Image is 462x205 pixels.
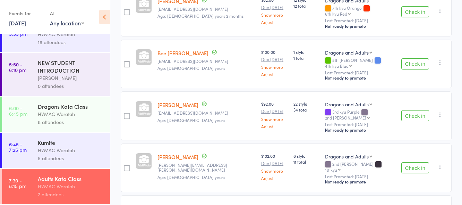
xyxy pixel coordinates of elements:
div: Not ready to promote [325,127,396,133]
div: 4th kyu Blue [325,64,349,68]
div: Dragons Kata Class [38,102,104,110]
small: Last Promoted: [DATE] [325,174,396,179]
span: Age: [DEMOGRAPHIC_DATA] years 2 months [157,13,243,19]
small: halvmick@gmail.com [157,110,256,115]
small: trish.linstrom@icloud.com [157,163,256,173]
small: Due [DATE] [261,5,288,10]
span: Age: [DEMOGRAPHIC_DATA] years [157,174,225,180]
time: 6:45 - 7:25 pm [9,141,27,153]
div: HVMAC Waratah [38,182,104,190]
a: 6:00 -6:45 pmDragons Kata ClassHVMAC Waratah8 attendees [2,97,110,132]
div: 2nd [PERSON_NAME] [325,115,366,120]
small: Due [DATE] [261,57,288,62]
small: Due [DATE] [261,109,288,114]
a: [PERSON_NAME] [157,101,198,108]
a: Adjust [261,72,288,76]
time: 5:15 - 5:55 pm [9,25,27,36]
button: Check in [401,58,429,69]
a: 5:15 -5:55 pmXtremeHVMAC Waratah18 attendees [2,17,110,52]
span: Age: [DEMOGRAPHIC_DATA] years [157,117,225,123]
div: 2nd [PERSON_NAME] [325,162,396,172]
div: Dragons and Adults [325,153,369,160]
a: Adjust [261,124,288,129]
button: Check in [401,6,429,17]
div: Kumite [38,139,104,146]
div: 18 attendees [38,38,104,46]
span: Age: [DEMOGRAPHIC_DATA] years [157,65,225,71]
a: Show more [261,65,288,69]
div: 5 attendees [38,154,104,162]
small: Jac4@iinet.net.au [157,7,256,11]
div: 7th kyu Orange [325,6,396,16]
a: [PERSON_NAME] [157,153,198,161]
small: Beecurtisclean@outlook.com [157,59,256,64]
div: Any location [50,19,84,27]
button: Check in [401,162,429,173]
div: 8 attendees [38,118,104,126]
span: 8 style [293,153,319,159]
span: 1 style [293,49,319,55]
div: $100.00 [261,49,288,76]
a: Adjust [261,176,288,180]
span: 22 style [293,101,319,107]
a: Bee [PERSON_NAME] [157,49,208,57]
small: Last Promoted: [DATE] [325,18,396,23]
a: 5:50 -6:10 pmNEW STUDENT INTRODUCTION[PERSON_NAME]0 attendees [2,53,110,96]
a: [DATE] [9,19,26,27]
div: At [50,8,84,19]
time: 6:00 - 6:45 pm [9,105,27,116]
div: 6th kyu Red [325,11,347,16]
a: Show more [261,169,288,173]
div: NEW STUDENT INTRODUCTION [38,59,104,74]
a: Show more [261,13,288,17]
span: 11 total [293,159,319,165]
div: 3rd kyu Purple [325,109,396,120]
div: 1st kyu [325,167,337,172]
div: 0 attendees [38,82,104,90]
div: Dragons and Adults [325,49,369,56]
div: [PERSON_NAME] [38,74,104,82]
span: 34 total [293,107,319,113]
div: HVMAC Waratah [38,146,104,154]
div: Events for [9,8,43,19]
div: Adults Kata Class [38,175,104,182]
a: 6:45 -7:25 pmKumiteHVMAC Waratah5 attendees [2,133,110,168]
div: 5th [PERSON_NAME] [325,58,396,68]
a: 7:30 -8:15 pmAdults Kata ClassHVMAC Waratah7 attendees [2,169,110,204]
div: 7 attendees [38,190,104,198]
small: Due [DATE] [261,161,288,166]
div: HVMAC Waratah [38,110,104,118]
div: Dragons and Adults [325,101,369,108]
span: 1 total [293,55,319,61]
span: 12 total [293,3,319,9]
a: Show more [261,117,288,121]
div: $102.00 [261,153,288,180]
small: Last Promoted: [DATE] [325,122,396,127]
small: Last Promoted: [DATE] [325,70,396,75]
a: Adjust [261,20,288,24]
div: Not ready to promote [325,23,396,29]
div: HVMAC Waratah [38,30,104,38]
div: Not ready to promote [325,75,396,81]
div: $92.00 [261,101,288,128]
button: Check in [401,110,429,121]
time: 5:50 - 6:10 pm [9,61,26,73]
div: Not ready to promote [325,179,396,184]
time: 7:30 - 8:15 pm [9,178,26,189]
